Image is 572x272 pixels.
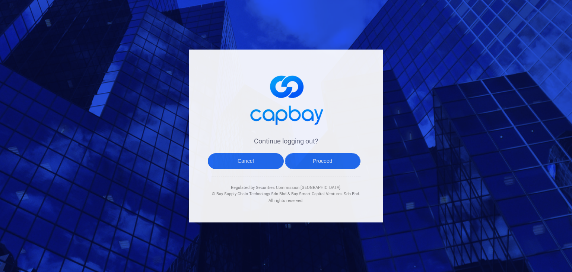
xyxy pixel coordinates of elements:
[208,153,284,169] button: Cancel
[212,137,360,146] h4: Continue logging out?
[245,68,327,129] img: logo
[212,192,286,196] span: © Bay Supply Chain Technology Sdn Bhd
[285,153,361,169] button: Proceed
[212,177,360,204] div: Regulated by Securities Commission [GEOGRAPHIC_DATA]. & All rights reserved.
[291,192,360,196] span: Bay Smart Capital Ventures Sdn Bhd.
